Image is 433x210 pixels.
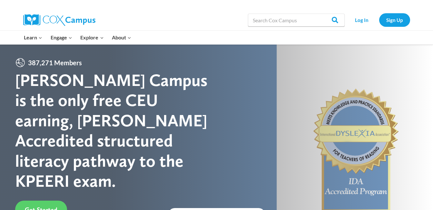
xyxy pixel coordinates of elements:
[51,33,72,42] span: Engage
[348,13,376,26] a: Log In
[248,14,345,26] input: Search Cox Campus
[20,31,135,44] nav: Primary Navigation
[24,33,42,42] span: Learn
[23,14,95,26] img: Cox Campus
[348,13,410,26] nav: Secondary Navigation
[379,13,410,26] a: Sign Up
[25,58,84,68] span: 387,271 Members
[112,33,131,42] span: About
[15,70,217,191] div: [PERSON_NAME] Campus is the only free CEU earning, [PERSON_NAME] Accredited structured literacy p...
[80,33,103,42] span: Explore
